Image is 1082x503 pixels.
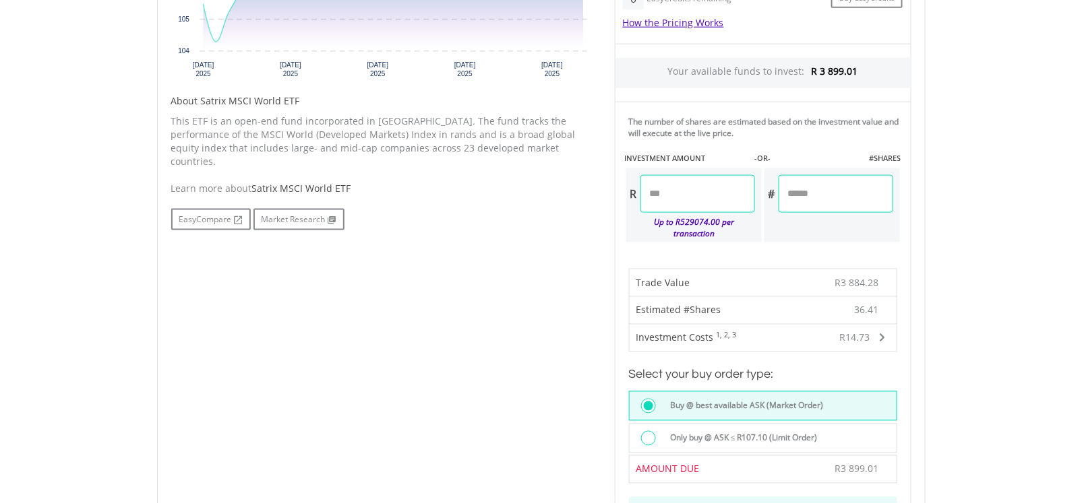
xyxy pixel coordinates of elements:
span: R3 899.01 [835,463,879,475]
div: # [764,175,779,213]
div: Learn more about [171,182,595,195]
text: 104 [178,47,189,55]
text: 105 [178,15,189,23]
span: Trade Value [636,276,690,289]
div: The number of shares are estimated based on the investment value and will execute at the live price. [629,116,905,139]
label: Buy @ best available ASK (Market Order) [662,399,823,413]
a: How the Pricing Works [623,16,724,29]
div: R [626,175,640,213]
a: Market Research [253,209,344,230]
text: [DATE] 2025 [541,61,563,77]
div: Your available funds to invest: [615,58,911,88]
sup: 1, 2, 3 [717,331,737,340]
text: [DATE] 2025 [367,61,388,77]
a: EasyCompare [171,209,251,230]
text: [DATE] 2025 [192,61,214,77]
span: R14.73 [840,331,870,344]
span: R 3 899.01 [812,65,858,77]
span: Estimated #Shares [636,304,721,316]
span: 36.41 [855,304,879,317]
h3: Select your buy order type: [629,366,897,384]
label: Only buy @ ASK ≤ R107.10 (Limit Order) [662,431,818,446]
span: R3 884.28 [835,276,879,289]
span: Satrix MSCI World ETF [252,182,351,195]
label: #SHARES [869,153,901,164]
div: Up to R529074.00 per transaction [626,213,755,242]
text: [DATE] 2025 [454,61,476,77]
text: [DATE] 2025 [280,61,301,77]
span: Investment Costs [636,331,714,344]
label: INVESTMENT AMOUNT [625,153,706,164]
p: This ETF is an open-end fund incorporated in [GEOGRAPHIC_DATA]. The fund tracks the performance o... [171,114,595,168]
span: AMOUNT DUE [636,463,700,475]
label: -OR- [754,153,771,164]
h5: About Satrix MSCI World ETF [171,94,595,108]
